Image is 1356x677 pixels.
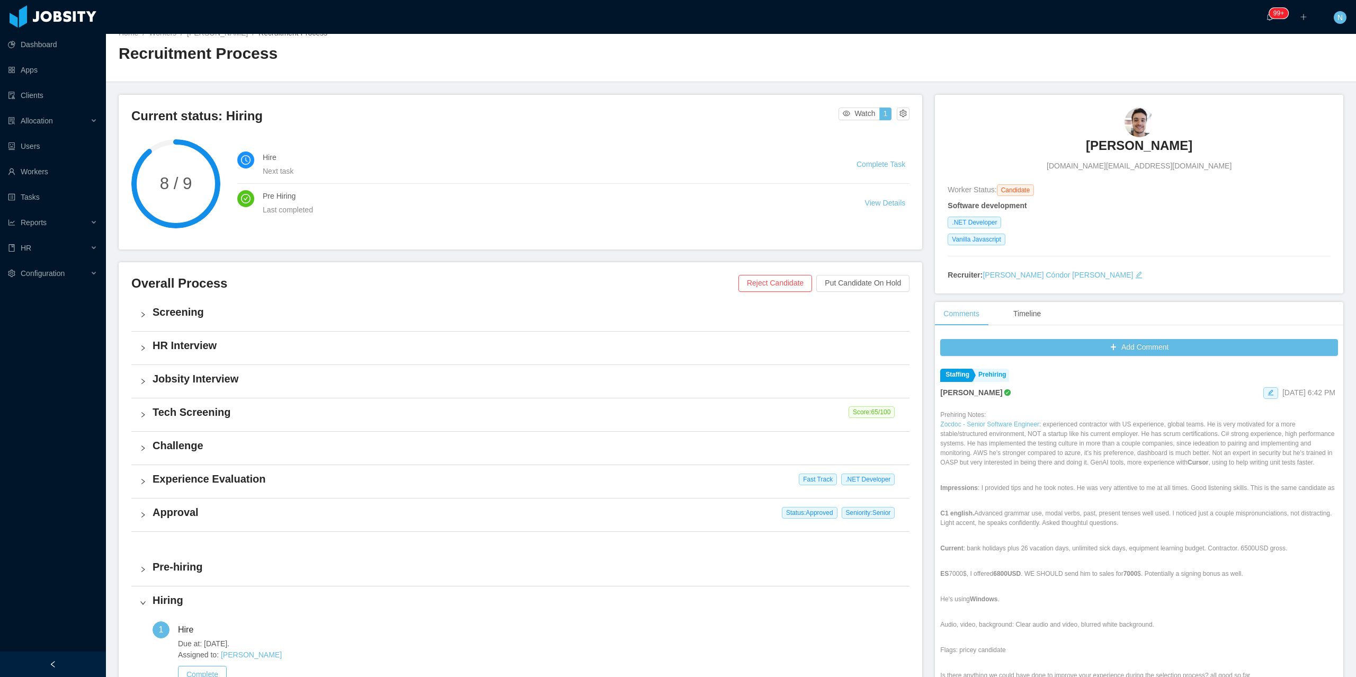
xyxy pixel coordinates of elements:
a: Prehiring [973,369,1009,382]
h4: Experience Evaluation [153,471,901,486]
i: icon: edit [1135,271,1143,279]
span: N [1337,11,1343,24]
span: Status: Approved [782,507,837,519]
span: .NET Developer [841,474,895,485]
strong: Software development [948,201,1027,210]
span: Seniority: Senior [842,507,895,519]
div: icon: rightPre-hiring [131,553,909,586]
h4: Challenge [153,438,901,453]
h3: Current status: Hiring [131,108,838,124]
strong: Impressions [940,484,978,492]
div: icon: rightChallenge [131,432,909,465]
p: 7000$, I offered . WE SHOULD send him to sales for $. Potentially a signing bonus as well. [940,569,1338,578]
h4: Jobsity Interview [153,371,901,386]
h3: [PERSON_NAME] [1086,137,1192,154]
a: icon: appstoreApps [8,59,97,81]
i: icon: check-circle [241,194,251,203]
i: icon: plus [1300,13,1307,21]
i: icon: bell [1266,13,1273,21]
i: icon: book [8,244,15,252]
i: icon: right [140,566,146,573]
div: icon: rightTech Screening [131,398,909,431]
div: Last completed [263,204,840,216]
i: icon: right [140,311,146,318]
h2: Recruitment Process [119,43,731,65]
a: [PERSON_NAME] [1086,137,1192,161]
h4: Hire [263,152,831,163]
h3: Overall Process [131,275,738,292]
span: Worker Status: [948,185,996,194]
a: Complete Task [857,160,905,168]
i: icon: right [140,412,146,418]
a: icon: profileTasks [8,186,97,208]
span: [DOMAIN_NAME][EMAIL_ADDRESS][DOMAIN_NAME] [1047,161,1232,172]
p: He's using . [940,594,1338,604]
a: [PERSON_NAME] [221,651,282,659]
a: Staffing [940,369,972,382]
i: icon: solution [8,117,15,124]
p: : bank holidays plus 26 vacation days, unlimited sick days, equipment learning budget. Contractor... [940,544,1338,553]
span: 1 [159,625,164,634]
strong: 7000 [1123,570,1138,577]
strong: Windows [970,595,998,603]
span: Assigned to: [178,649,901,661]
a: icon: auditClients [8,85,97,106]
a: icon: robotUsers [8,136,97,157]
span: Candidate [997,184,1034,196]
img: c24e9221-2029-4aa3-9ddd-bed78162ba88_68a39c828f950-90w.png [1125,108,1154,137]
i: icon: setting [8,270,15,277]
h4: Pre-hiring [153,559,901,574]
button: 1 [879,108,892,120]
p: : I provided tips and he took notes. He was very attentive to me at all times. Good listening ski... [940,483,1338,493]
h4: Pre Hiring [263,190,840,202]
i: icon: right [140,478,146,485]
button: icon: plusAdd Comment [940,339,1338,356]
i: icon: line-chart [8,219,15,226]
span: Configuration [21,269,65,278]
i: icon: right [140,512,146,518]
h4: Approval [153,505,901,520]
span: 8 / 9 [131,175,220,192]
span: Reports [21,218,47,227]
p: Flags: pricey candidate [940,645,1338,655]
h4: Screening [153,305,901,319]
div: Next task [263,165,831,177]
span: Fast Track [799,474,837,485]
p: : experienced contractor with US experience, global teams. He is very motivated for a more stable... [940,420,1338,467]
a: [PERSON_NAME] Cóndor [PERSON_NAME] [983,271,1133,279]
div: icon: rightJobsity Interview [131,365,909,398]
p: Audio, video, background: Clear audio and video, blurred white background. [940,620,1338,629]
div: icon: rightExperience Evaluation [131,465,909,498]
button: Reject Candidate [738,275,812,292]
strong: C1 english. [940,510,974,517]
div: icon: rightHiring [131,586,909,619]
strong: [PERSON_NAME] [940,388,1002,397]
strong: Recruiter: [948,271,983,279]
sup: 1646 [1269,8,1288,19]
span: HR [21,244,31,252]
span: .NET Developer [948,217,1001,228]
div: icon: rightHR Interview [131,332,909,364]
p: Advanced grammar use, modal verbs, past, present tenses well used. I noticed just a couple mispro... [940,509,1338,528]
button: Put Candidate On Hold [816,275,909,292]
a: Zocdoc - Senior Software Engineer [940,421,1039,428]
a: View Details [865,199,906,207]
i: icon: right [140,345,146,351]
i: icon: clock-circle [241,155,251,165]
i: icon: right [140,378,146,385]
strong: Cursor [1188,459,1208,466]
div: Hire [178,621,202,638]
span: Due at: [DATE]. [178,638,901,649]
i: icon: right [140,600,146,606]
button: icon: eyeWatch [838,108,879,120]
strong: ES [940,570,949,577]
i: icon: edit [1268,389,1274,396]
div: icon: rightScreening [131,298,909,331]
span: Vanilla Javascript [948,234,1005,245]
div: Comments [935,302,988,326]
div: Timeline [1005,302,1049,326]
strong: 6800USD [993,570,1021,577]
strong: Current [940,545,963,552]
span: Score: 65 /100 [849,406,895,418]
span: Allocation [21,117,53,125]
